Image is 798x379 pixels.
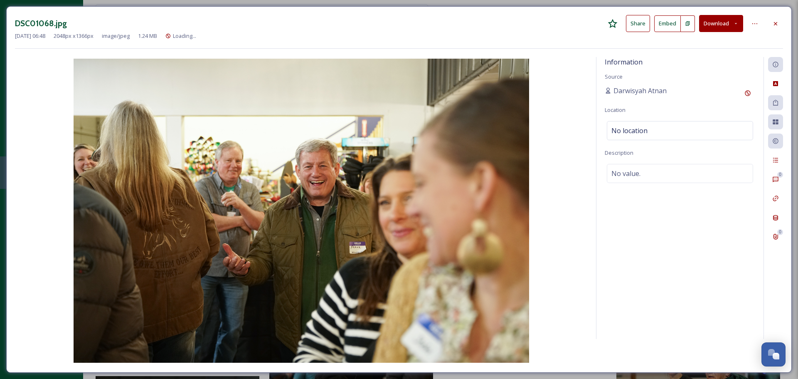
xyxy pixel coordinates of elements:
span: 2048 px x 1366 px [54,32,94,40]
span: Source [605,73,623,80]
span: image/jpeg [102,32,130,40]
span: Loading... [173,32,196,40]
span: Information [605,57,643,67]
button: Open Chat [761,342,786,367]
span: No value. [611,168,640,178]
span: Description [605,149,633,156]
h3: DSC01068.jpg [15,17,67,30]
span: [DATE] 06:48 [15,32,45,40]
div: 0 [777,172,783,178]
span: Darwisyah Atnan [613,86,667,96]
button: Download [699,15,743,32]
span: No location [611,126,648,136]
span: Location [605,106,626,114]
span: 1.24 MB [138,32,157,40]
div: 0 [777,229,783,235]
button: Embed [654,15,681,32]
img: DSC01068.jpg [15,59,588,363]
button: Share [626,15,650,32]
